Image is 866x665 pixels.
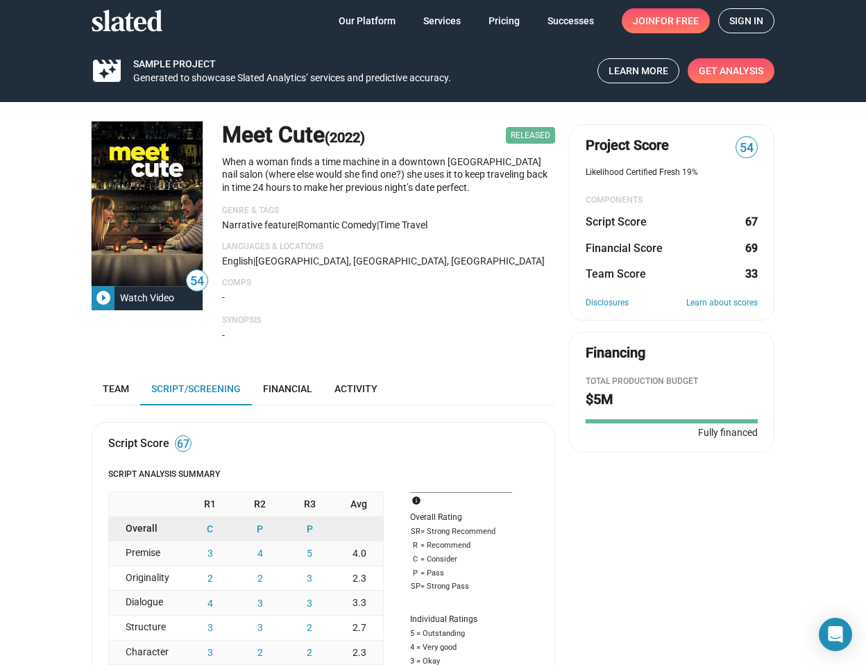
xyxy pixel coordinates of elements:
[586,241,663,255] dt: Financial Score
[114,285,180,310] div: Watch Video
[586,298,629,309] a: Disclosures
[285,492,334,516] div: R3
[222,205,555,217] p: Genre & Tags
[819,618,852,651] div: Open Intercom Messenger
[92,372,140,405] a: Team
[586,376,758,387] div: Total Production budget
[133,55,586,71] div: Sample Project
[298,219,377,230] span: Romantic Comedy
[586,136,669,155] span: Project Score
[222,242,555,253] p: Languages & Locations
[745,214,758,229] dd: 67
[222,278,555,289] p: Comps
[285,517,334,541] button: P
[185,517,235,541] button: C
[411,494,428,511] mat-icon: info
[285,541,334,566] button: 5
[253,255,255,267] span: |
[410,540,421,551] span: R
[90,62,124,79] mat-icon: movie_filter
[410,540,512,551] div: = Recommend
[489,8,520,33] span: Pricing
[235,591,285,615] button: 3
[339,8,396,33] span: Our Platform
[377,219,379,230] span: |
[655,8,699,33] span: for free
[222,155,555,194] p: When a woman finds a time machine in a downtown [GEOGRAPHIC_DATA] nail salon (where else would sh...
[334,492,383,516] div: Avg
[108,436,169,451] div: Script Score
[92,121,203,286] img: Meet Cute
[108,469,538,480] h4: Script Analysis Summary
[133,71,586,85] div: Generated to showcase Slated Analytics’ services and predictive accuracy.
[285,566,334,591] button: 3
[235,616,285,640] button: 3
[222,330,225,341] span: -
[410,526,421,537] span: SR
[334,591,383,615] div: 3.3
[235,641,285,665] button: 2
[185,641,235,665] button: 3
[185,591,235,615] button: 4
[235,517,285,541] button: P
[334,641,383,665] div: 2.3
[547,8,594,33] span: Successes
[410,642,512,653] div: 4 = Very good
[109,616,185,640] div: Structure
[718,8,774,33] a: Sign in
[536,8,605,33] a: Successes
[235,492,285,516] div: R2
[296,219,298,230] span: |
[586,390,758,409] h2: $5M
[285,616,334,640] button: 2
[410,512,512,523] div: Overall Rating
[410,614,512,625] div: Individual Ratings
[586,167,758,178] div: Likelihood Certified Fresh 19%
[586,344,645,362] div: Financing
[410,568,421,579] span: P
[745,241,758,255] dd: 69
[252,372,323,405] a: Financial
[745,267,758,281] dd: 33
[586,267,646,281] dt: Team Score
[686,298,758,309] a: Learn about scores
[151,383,241,394] span: Script/Screening
[109,541,185,566] div: Premise
[410,568,512,579] div: = Pass
[285,641,334,665] button: 2
[334,566,383,591] div: 2.3
[140,372,252,405] a: Script/Screening
[185,566,235,591] button: 2
[379,219,427,230] span: time travel
[410,628,512,639] div: 5 = Outstanding
[334,616,383,640] div: 2.7
[410,554,421,565] span: C
[323,372,389,405] a: Activity
[235,541,285,566] button: 4
[586,214,647,229] dt: Script Score
[334,541,383,566] div: 4.0
[688,58,774,83] a: Get Analysis
[263,383,312,394] span: Financial
[423,8,461,33] span: Services
[736,139,757,158] span: 54
[693,426,758,439] span: Fully financed
[109,566,185,591] div: Originality
[586,195,758,206] div: COMPONENTS
[222,219,296,230] span: Narrative feature
[255,255,545,267] span: [GEOGRAPHIC_DATA], [GEOGRAPHIC_DATA], [GEOGRAPHIC_DATA]
[412,8,472,33] a: Services
[222,315,555,326] p: Synopsis
[410,554,512,565] div: = Consider
[597,58,679,83] a: Learn More
[609,59,668,83] span: Learn More
[185,492,235,516] div: R1
[92,285,203,310] button: Watch Video
[328,8,407,33] a: Our Platform
[185,541,235,566] button: 3
[109,517,185,541] div: Overall
[95,289,112,306] mat-icon: play_circle_filled
[729,9,763,33] span: Sign in
[187,272,207,291] span: 54
[222,255,253,267] span: English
